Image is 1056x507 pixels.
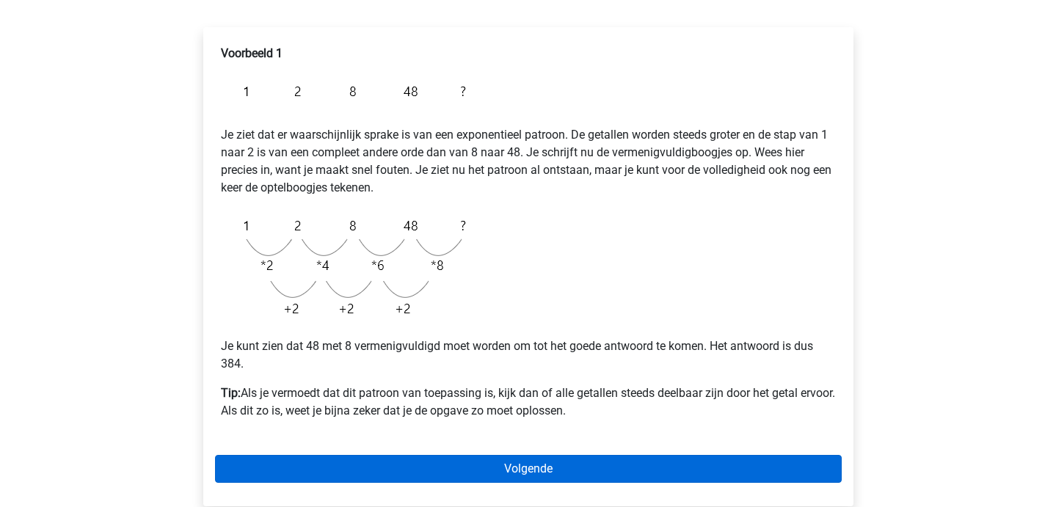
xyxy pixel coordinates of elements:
p: Je kunt zien dat 48 met 8 vermenigvuldigd moet worden om tot het goede antwoord te komen. Het ant... [221,338,836,373]
a: Volgende [215,455,842,483]
b: Tip: [221,386,241,400]
b: Voorbeeld 1 [221,46,283,60]
img: Exponential_Example_1_2.png [221,208,473,326]
p: Als je vermoedt dat dit patroon van toepassing is, kijk dan of alle getallen steeds deelbaar zijn... [221,384,836,420]
p: Je ziet dat er waarschijnlijk sprake is van een exponentieel patroon. De getallen worden steeds g... [221,109,836,197]
img: Exponential_Example_1.png [221,74,473,109]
